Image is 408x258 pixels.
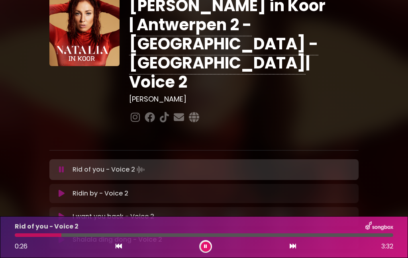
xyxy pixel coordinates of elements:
img: waveform4.gif [135,164,146,175]
p: Ridin by - Voice 2 [73,189,128,198]
span: 0:26 [15,242,27,251]
p: I want you back - Voice 2 [73,212,154,221]
img: songbox-logo-white.png [365,221,393,232]
h3: [PERSON_NAME] [129,95,359,104]
p: Rid of you - Voice 2 [73,164,146,175]
span: 3:32 [381,242,393,251]
p: Rid of you - Voice 2 [15,222,78,231]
